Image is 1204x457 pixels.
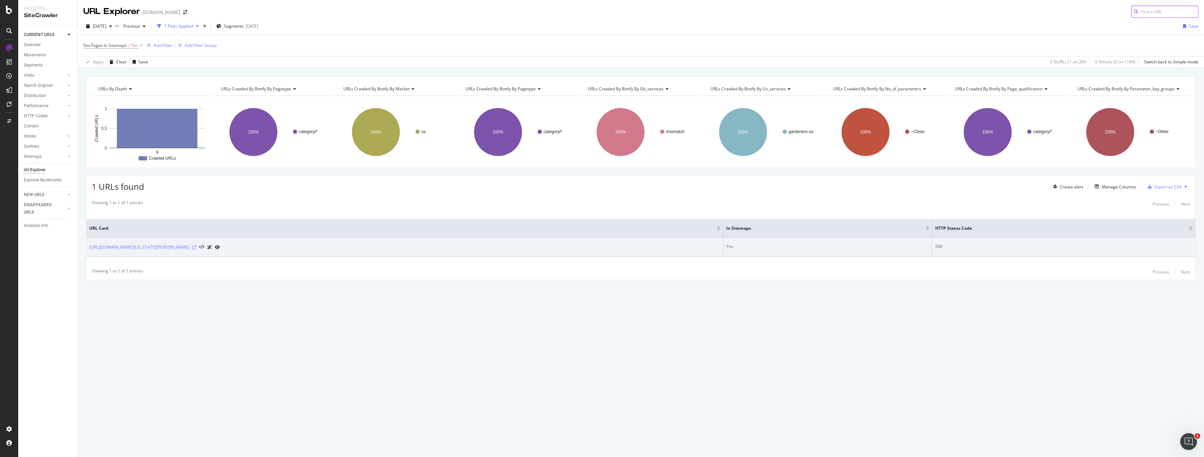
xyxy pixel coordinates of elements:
text: #nomatch [666,129,685,134]
text: 0.5 [101,126,107,131]
div: Distribution [24,92,46,99]
a: Visit Online Page [192,245,196,249]
div: NEW URLS [24,191,44,199]
button: 1 Filter Applied [154,21,202,32]
a: Inlinks [24,133,65,140]
div: arrow-right-arrow-left [183,10,187,15]
span: 1 [1195,433,1200,439]
text: ~Other [1156,129,1169,134]
div: Save [1189,23,1198,29]
svg: A chart. [826,102,945,162]
h4: URLs Crawled By Botify By market [342,83,449,95]
a: Sitemaps [24,153,65,160]
a: AI Url Details [207,243,212,251]
div: Add Filter [154,42,172,48]
h4: URLs Crawled By Botify By us_services [709,83,817,95]
a: Segments [24,62,72,69]
text: category/* [544,129,562,134]
text: gardeners-us [789,129,813,134]
div: DISAPPEARED URLS [24,201,59,216]
text: 100% [493,130,504,134]
button: Save [1180,21,1198,32]
span: URLs Crawled By Botify By parameter_key_groups [1078,86,1175,92]
text: 100% [1105,130,1116,134]
div: Content [24,123,39,130]
div: Sitemaps [24,153,42,160]
div: Performance [24,102,48,110]
h4: URLs Crawled By Botify By pagetype [219,83,327,95]
div: 0 % URLs ( 1 on 2M ) [1050,59,1086,65]
text: 9 [156,150,159,155]
div: Outlinks [24,143,39,150]
div: Visits [24,72,34,79]
div: Explorer Bookmarks [24,176,62,184]
a: Visits [24,72,65,79]
span: URLs Crawled By Botify By no_of_parameters [833,86,921,92]
a: Performance [24,102,65,110]
button: Export as CSV [1145,181,1182,192]
div: HTTP Codes [24,112,48,120]
div: Movements [24,51,46,59]
button: Previous [1153,268,1169,276]
svg: A chart. [92,102,211,162]
button: Save [130,56,148,68]
svg: A chart. [214,102,333,162]
div: Apply [93,59,104,65]
iframe: Intercom live chat [1180,433,1197,450]
a: NEW URLS [24,191,65,199]
text: Crawled URLs [149,156,176,161]
span: vs [115,22,120,28]
div: Showing 1 to 1 of 1 entries [92,200,143,208]
svg: A chart. [459,102,578,162]
div: times [202,23,208,30]
svg: A chart. [704,102,823,162]
a: Overview [24,41,72,49]
div: Next [1181,269,1190,275]
span: = [128,42,130,48]
div: Switch back to Simple mode [1144,59,1198,65]
text: 100% [615,130,626,134]
a: Explorer Bookmarks [24,176,72,184]
a: Content [24,123,72,130]
text: category/* [299,129,318,134]
div: Previous [1153,269,1169,275]
span: 1 URLs found [92,181,144,192]
button: Apply [83,56,104,68]
text: 100% [248,130,259,134]
button: Manage Columns [1092,182,1136,191]
button: Previous [120,21,148,32]
h4: URLs Crawled By Botify By no_of_parameters [832,83,939,95]
div: Manage Columns [1102,184,1136,190]
span: In Sitemaps [726,225,915,231]
span: URLs Crawled By Botify By pagetype [465,86,536,92]
span: URLs Crawled By Botify By pagetype [221,86,291,92]
svg: A chart. [337,102,456,162]
span: URL Card [89,225,715,231]
span: URLs Crawled By Botify By market [343,86,409,92]
div: Inlinks [24,133,36,140]
svg: A chart. [581,102,700,162]
a: URL Inspection [215,243,220,251]
text: 100% [860,130,871,134]
input: Find a URL [1131,6,1198,18]
span: 2025 Oct. 2nd [93,23,106,29]
div: 1 Filter Applied [164,23,193,29]
button: Next [1181,200,1190,208]
span: 5xx Pages In Sitemaps [83,42,127,48]
button: Create alert [1050,181,1083,192]
div: [DATE] [246,23,258,29]
h4: URLs Crawled By Botify By pagetype [464,83,572,95]
text: 1 [105,106,107,111]
h4: URLs Crawled By Botify By parameter_key_groups [1076,83,1185,95]
span: HTTP Status Code [935,225,1178,231]
div: Create alert [1060,184,1083,190]
div: A chart. [1071,102,1190,162]
a: [URL][DOMAIN_NAME][US_STATE][PERSON_NAME] [89,244,189,251]
button: Add Filter [144,41,172,50]
div: URL Explorer [83,6,140,18]
span: Yes [131,41,138,50]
